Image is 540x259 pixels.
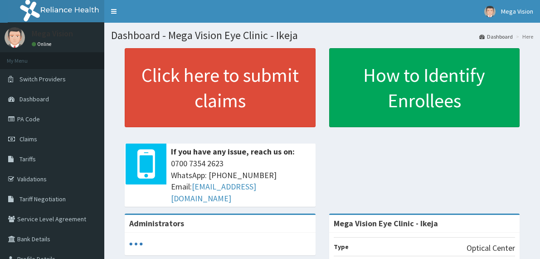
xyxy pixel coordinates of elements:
img: User Image [5,27,25,48]
span: Mega Vision [501,7,533,15]
span: Dashboard [19,95,49,103]
h1: Dashboard - Mega Vision Eye Clinic - Ikeja [111,30,533,41]
a: Dashboard [479,33,513,40]
b: Type [334,243,349,251]
strong: Mega Vision Eye Clinic - Ikeja [334,218,438,229]
svg: audio-loading [129,237,143,251]
img: User Image [484,6,496,17]
span: Tariff Negotiation [19,195,66,203]
b: If you have any issue, reach us on: [171,146,295,157]
a: [EMAIL_ADDRESS][DOMAIN_NAME] [171,181,256,204]
a: How to Identify Enrollees [329,48,520,127]
a: Online [32,41,54,47]
span: Switch Providers [19,75,66,83]
p: Mega Vision [32,30,73,38]
p: Optical Center [467,242,515,254]
span: Tariffs [19,155,36,163]
span: 0700 7354 2623 WhatsApp: [PHONE_NUMBER] Email: [171,158,311,204]
b: Administrators [129,218,184,229]
a: Click here to submit claims [125,48,316,127]
li: Here [514,33,533,40]
span: Claims [19,135,37,143]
